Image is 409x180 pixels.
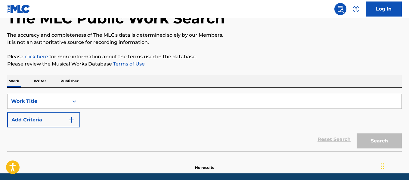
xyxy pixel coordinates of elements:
p: Please for more information about the terms used in the database. [7,53,402,60]
p: No results [195,158,214,170]
h1: The MLC Public Work Search [7,9,225,27]
img: 9d2ae6d4665cec9f34b9.svg [68,116,75,124]
a: click here [25,54,48,59]
p: Please review the Musical Works Database [7,60,402,68]
div: Work Title [11,98,65,105]
p: Writer [32,75,48,87]
p: It is not an authoritative source for recording information. [7,39,402,46]
button: Add Criteria [7,112,80,127]
img: MLC Logo [7,5,30,13]
img: search [337,5,344,13]
form: Search Form [7,94,402,151]
p: The accuracy and completeness of The MLC's data is determined solely by our Members. [7,32,402,39]
a: Public Search [334,3,346,15]
a: Terms of Use [112,61,145,67]
img: help [352,5,360,13]
div: Help [350,3,362,15]
p: Publisher [59,75,80,87]
p: Work [7,75,21,87]
a: Log In [366,2,402,17]
iframe: Chat Widget [379,151,409,180]
div: Drag [381,157,384,175]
